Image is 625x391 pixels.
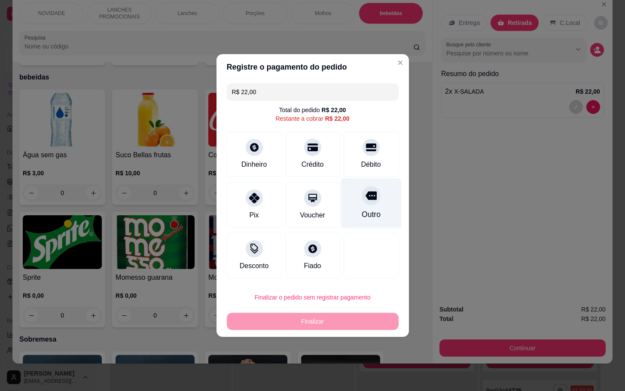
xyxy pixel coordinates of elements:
div: Total do pedido [279,106,346,114]
div: Outro [361,209,380,220]
div: Restante a cobrar [275,114,349,123]
div: Crédito [302,159,324,170]
div: Desconto [240,261,269,271]
button: Finalizar o pedido sem registrar pagamento [227,289,399,306]
input: Ex.: hambúrguer de cordeiro [232,83,393,101]
div: Voucher [300,210,325,220]
div: Fiado [304,261,321,271]
div: R$ 22,00 [325,114,350,123]
header: Registre o pagamento do pedido [216,54,409,80]
div: Pix [249,210,259,220]
div: Débito [361,159,381,170]
div: Dinheiro [241,159,267,170]
button: Close [393,56,407,70]
div: R$ 22,00 [322,106,346,114]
